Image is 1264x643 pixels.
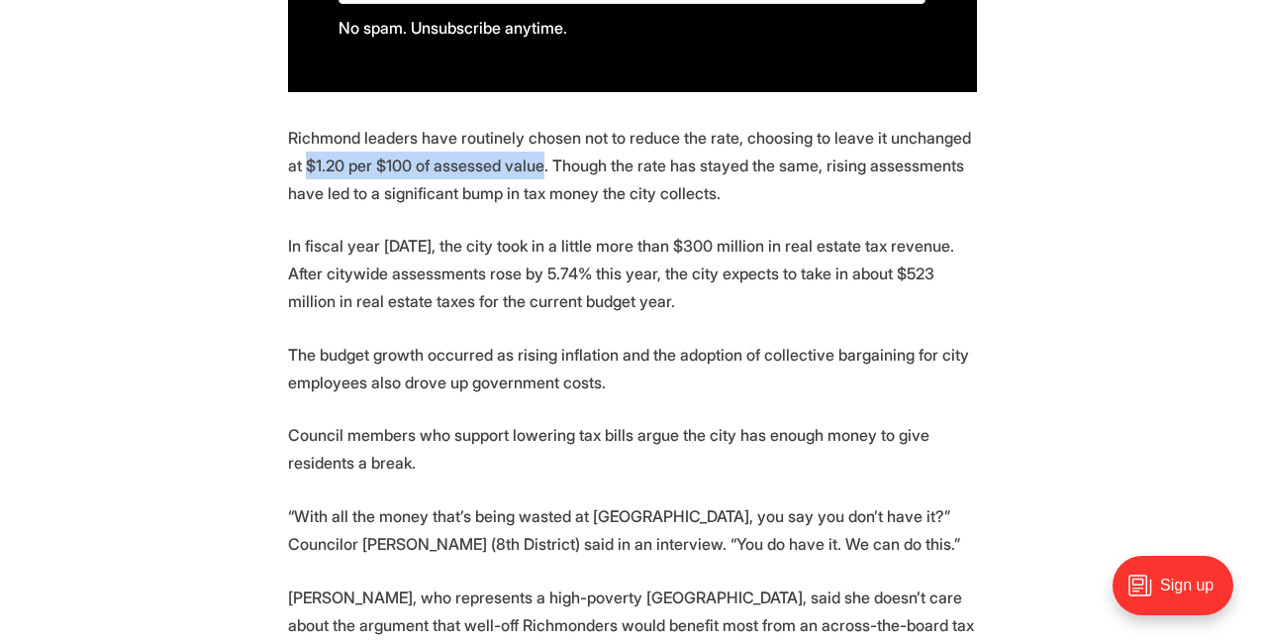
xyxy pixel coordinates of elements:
[288,421,977,477] p: Council members who support lowering tax bills argue the city has enough money to give residents ...
[288,124,977,207] p: Richmond leaders have routinely chosen not to reduce the rate, choosing to leave it unchanged at ...
[339,18,567,38] span: No spam. Unsubscribe anytime.
[288,341,977,396] p: The budget growth occurred as rising inflation and the adoption of collective bargaining for city...
[288,502,977,558] p: “With all the money that’s being wasted at [GEOGRAPHIC_DATA], you say you don’t have it?” Council...
[288,232,977,315] p: In fiscal year [DATE], the city took in a little more than $300 million in real estate tax revenu...
[1096,546,1264,643] iframe: portal-trigger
